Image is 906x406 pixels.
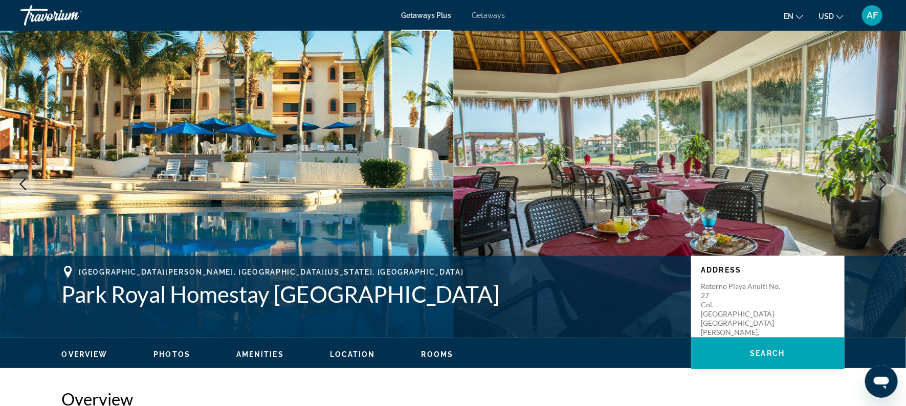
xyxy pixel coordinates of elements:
button: Amenities [236,350,284,359]
a: Getaways [472,11,505,19]
button: User Menu [859,5,886,26]
h1: Park Royal Homestay [GEOGRAPHIC_DATA] [62,281,681,307]
button: Next image [870,171,896,197]
button: Change currency [819,9,844,24]
span: en [784,12,793,20]
span: Location [330,350,375,358]
button: Overview [62,350,108,359]
a: Getaways Plus [401,11,451,19]
p: Address [701,266,834,274]
p: Retorno Playa Anuiti No. 27 Col. [GEOGRAPHIC_DATA] [GEOGRAPHIC_DATA][PERSON_NAME], [GEOGRAPHIC_DA... [701,282,783,365]
button: Rooms [422,350,454,359]
span: Rooms [422,350,454,358]
span: Photos [153,350,190,358]
span: AF [867,10,878,20]
button: Photos [153,350,190,359]
span: [GEOGRAPHIC_DATA][PERSON_NAME], [GEOGRAPHIC_DATA][US_STATE], [GEOGRAPHIC_DATA] [79,268,464,276]
a: Travorium [20,2,123,29]
button: Previous image [10,171,36,197]
span: Overview [62,350,108,358]
span: USD [819,12,834,20]
button: Search [691,337,845,369]
button: Change language [784,9,803,24]
button: Location [330,350,375,359]
iframe: Button to launch messaging window [865,365,898,398]
span: Search [750,349,785,357]
span: Amenities [236,350,284,358]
